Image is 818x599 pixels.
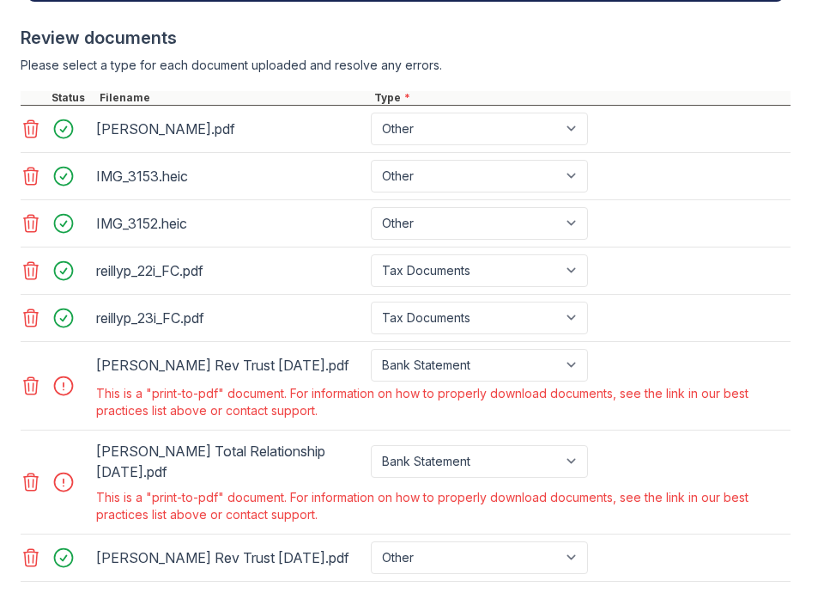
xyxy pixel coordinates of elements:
[96,162,364,190] div: IMG_3153.heic
[371,91,791,105] div: Type
[96,385,787,419] div: This is a "print-to-pdf" document. For information on how to properly download documents, see the...
[96,351,364,379] div: [PERSON_NAME] Rev Trust [DATE].pdf
[21,26,791,50] div: Review documents
[96,91,371,105] div: Filename
[96,489,787,523] div: This is a "print-to-pdf" document. For information on how to properly download documents, see the...
[96,304,364,332] div: reillyp_23i_FC.pdf
[96,257,364,284] div: reillyp_22i_FC.pdf
[96,115,364,143] div: [PERSON_NAME].pdf
[96,210,364,237] div: IMG_3152.heic
[96,544,364,571] div: [PERSON_NAME] Rev Trust [DATE].pdf
[21,57,791,74] div: Please select a type for each document uploaded and resolve any errors.
[48,91,96,105] div: Status
[96,437,364,486] div: [PERSON_NAME] Total Relationship [DATE].pdf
